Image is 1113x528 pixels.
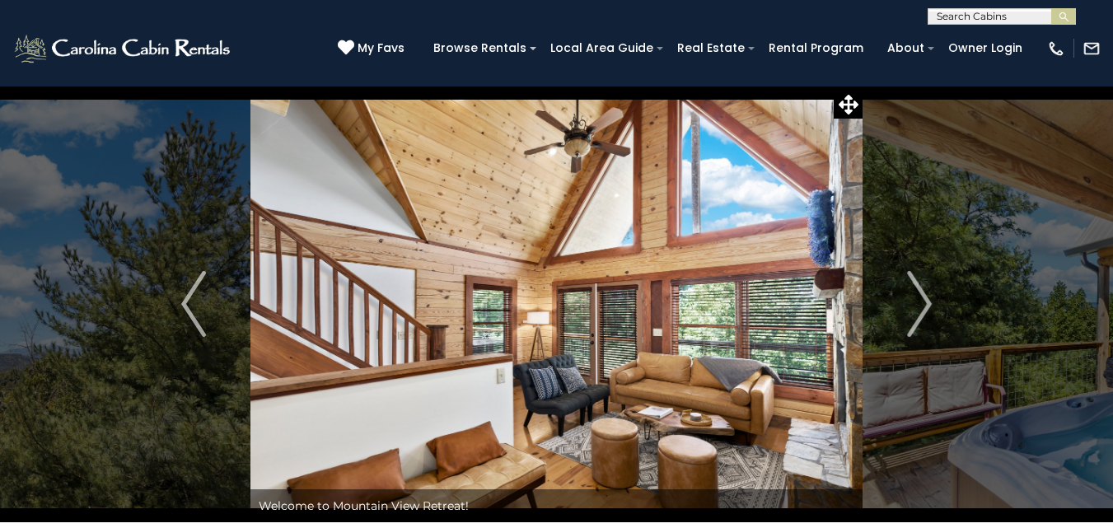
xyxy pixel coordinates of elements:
img: phone-regular-white.png [1047,40,1065,58]
button: Previous [137,86,250,522]
span: My Favs [358,40,405,57]
a: Owner Login [940,35,1031,61]
button: Next [863,86,976,522]
img: arrow [907,271,932,337]
a: Local Area Guide [542,35,662,61]
a: Rental Program [760,35,872,61]
img: arrow [181,271,206,337]
img: White-1-2.png [12,32,235,65]
a: My Favs [338,40,409,58]
a: Browse Rentals [425,35,535,61]
img: mail-regular-white.png [1083,40,1101,58]
div: Welcome to Mountain View Retreat! [250,489,863,522]
a: About [879,35,933,61]
a: Real Estate [669,35,753,61]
